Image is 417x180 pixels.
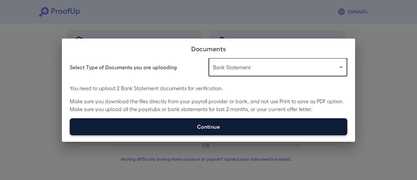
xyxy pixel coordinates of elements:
[70,118,347,135] label: Continue
[62,39,355,58] h2: Documents
[70,84,347,92] p: You need to upload 2 Bank Statement documents for verification.
[70,97,347,113] p: Make sure you download the files directly from your payroll provider or bank, and not use Print t...
[70,63,177,71] h6: Select Type of Documents you are uploading
[208,58,347,76] div: Bank Statement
